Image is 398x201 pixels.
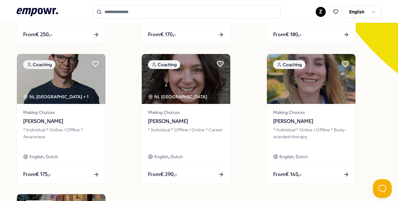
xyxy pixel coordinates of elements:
input: Search for products, categories or subcategories [93,5,281,19]
span: From € 175,- [23,170,51,179]
span: [PERSON_NAME] [148,117,224,125]
div: * Individual * Online / Offline * Body-oriented therapy [273,126,349,147]
a: package imageCoachingNL [GEOGRAPHIC_DATA] Making Choices[PERSON_NAME]* Individual * Offline / Onl... [141,54,231,184]
div: NL [GEOGRAPHIC_DATA] [148,93,208,100]
div: * Individual * Online / Offline * Awareness [23,126,99,147]
span: English, Dutch [154,153,183,160]
img: package image [267,54,355,104]
span: [PERSON_NAME] [23,117,99,125]
div: Coaching [23,60,55,69]
span: [PERSON_NAME] [273,117,349,125]
div: * Individual * Offline / Online * Career [148,126,224,147]
div: Coaching [148,60,180,69]
span: Making Choices [148,109,224,116]
span: Making Choices [273,109,349,116]
span: From € 170,- [148,31,176,39]
span: English, Dutch [29,153,58,160]
button: Z [316,7,326,17]
iframe: Help Scout Beacon - Open [373,179,392,198]
img: package image [142,54,230,104]
span: From € 180,- [273,31,302,39]
a: package imageCoachingNL [GEOGRAPHIC_DATA] + 1Making Choices[PERSON_NAME]* Individual * Online / O... [17,54,106,184]
span: English, Dutch [279,153,308,160]
a: package imageCoachingMaking Choices[PERSON_NAME]* Individual * Online / Offline * Body-oriented t... [267,54,356,184]
span: Making Choices [23,109,99,116]
img: package image [17,54,105,104]
span: From € 250,- [23,31,52,39]
span: From € 145,- [273,170,302,179]
div: Coaching [273,60,305,69]
div: NL [GEOGRAPHIC_DATA] + 1 [23,93,89,100]
span: From € 290,- [148,170,177,179]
